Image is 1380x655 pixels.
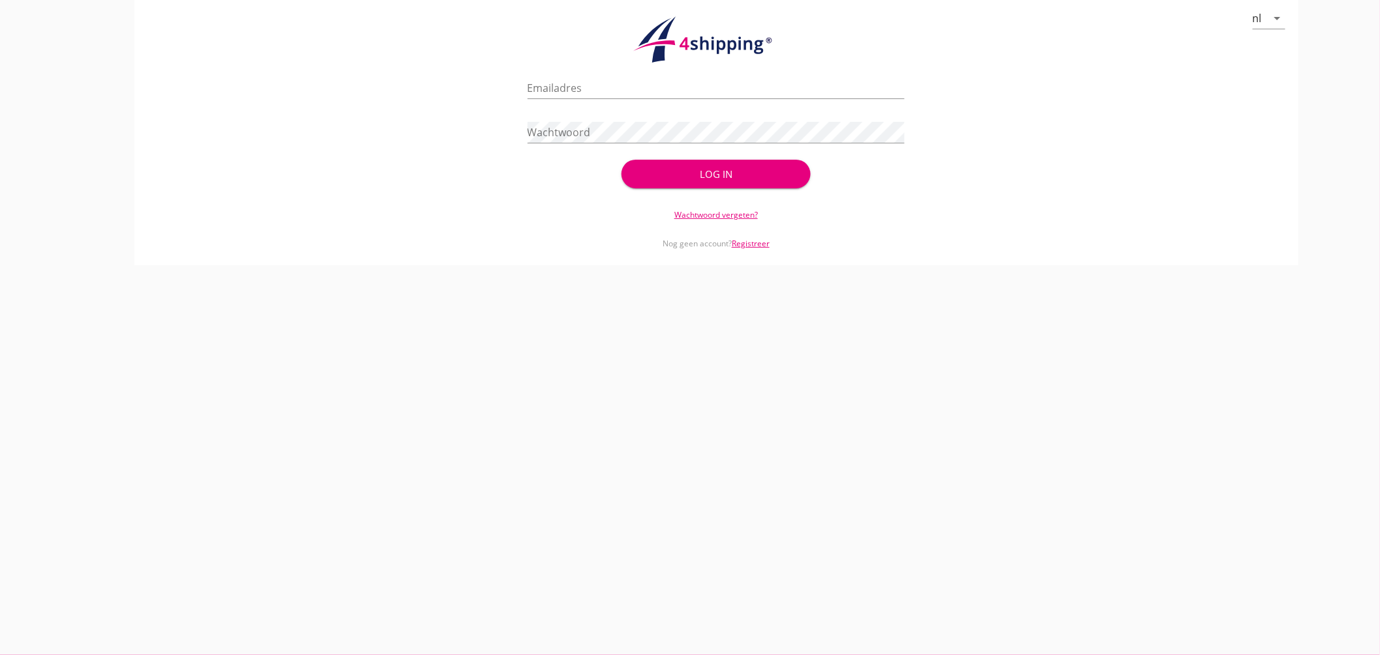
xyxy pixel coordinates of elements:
[1253,12,1262,24] div: nl
[674,209,758,220] a: Wachtwoord vergeten?
[1270,10,1285,26] i: arrow_drop_down
[732,238,770,249] a: Registreer
[631,16,801,64] img: logo.1f945f1d.svg
[528,78,905,98] input: Emailadres
[642,167,789,182] div: Log in
[622,160,810,188] button: Log in
[528,221,905,250] div: Nog geen account?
